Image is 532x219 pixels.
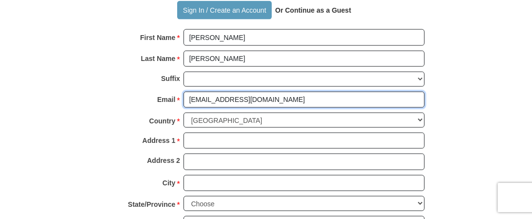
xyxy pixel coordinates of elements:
[147,154,180,167] strong: Address 2
[157,93,175,106] strong: Email
[161,72,180,85] strong: Suffix
[177,1,271,20] button: Sign In / Create an Account
[141,52,176,65] strong: Last Name
[143,134,176,147] strong: Address 1
[149,114,176,128] strong: Country
[163,176,175,190] strong: City
[275,6,351,14] strong: Or Continue as a Guest
[140,31,175,44] strong: First Name
[128,198,175,211] strong: State/Province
